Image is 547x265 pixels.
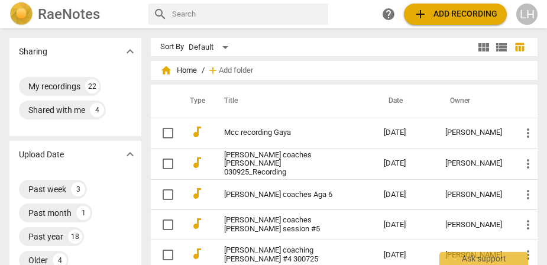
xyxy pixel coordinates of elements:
[516,4,538,25] button: LH
[477,40,491,54] span: view_module
[190,247,204,261] span: audiotrack
[413,7,428,21] span: add
[445,251,502,260] div: [PERSON_NAME]
[19,46,47,58] p: Sharing
[514,41,525,53] span: table_chart
[9,2,33,26] img: Logo
[521,157,535,171] span: more_vert
[190,186,204,201] span: audiotrack
[494,40,509,54] span: view_list
[521,126,535,140] span: more_vert
[190,216,204,231] span: audiotrack
[28,104,85,116] div: Shared with me
[445,190,502,199] div: [PERSON_NAME]
[189,38,232,57] div: Default
[172,5,323,24] input: Search
[445,221,502,230] div: [PERSON_NAME]
[210,85,374,118] th: Title
[202,66,205,75] span: /
[180,85,210,118] th: Type
[68,230,82,244] div: 18
[224,246,341,264] a: [PERSON_NAME] coaching [PERSON_NAME] #4 300725
[374,210,436,240] td: [DATE]
[71,182,85,196] div: 3
[445,159,502,168] div: [PERSON_NAME]
[28,183,66,195] div: Past week
[153,7,167,21] span: search
[28,80,80,92] div: My recordings
[190,125,204,139] span: audiotrack
[404,4,507,25] button: Upload
[123,147,137,161] span: expand_more
[28,207,72,219] div: Past month
[224,190,341,199] a: [PERSON_NAME] coaches Aga 6
[374,180,436,210] td: [DATE]
[160,43,184,51] div: Sort By
[413,7,497,21] span: Add recording
[85,79,99,93] div: 22
[436,85,512,118] th: Owner
[374,148,436,180] td: [DATE]
[374,85,436,118] th: Date
[121,146,139,163] button: Show more
[510,38,528,56] button: Table view
[123,44,137,59] span: expand_more
[224,128,341,137] a: Mcc recording Gaya
[445,128,502,137] div: [PERSON_NAME]
[521,188,535,202] span: more_vert
[224,216,341,234] a: [PERSON_NAME] coaches [PERSON_NAME] session #5
[190,156,204,170] span: audiotrack
[439,252,528,265] div: Ask support
[19,148,64,161] p: Upload Date
[381,7,396,21] span: help
[160,64,172,76] span: home
[28,231,63,243] div: Past year
[378,4,399,25] a: Help
[219,66,253,75] span: Add folder
[521,248,535,262] span: more_vert
[76,206,90,220] div: 1
[90,103,104,117] div: 4
[224,151,341,177] a: [PERSON_NAME] coaches [PERSON_NAME] 030925_Recording
[38,6,100,22] h2: RaeNotes
[493,38,510,56] button: List view
[374,118,436,148] td: [DATE]
[521,218,535,232] span: more_vert
[475,38,493,56] button: Tile view
[207,64,219,76] span: add
[9,2,139,26] a: LogoRaeNotes
[160,64,197,76] span: Home
[121,43,139,60] button: Show more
